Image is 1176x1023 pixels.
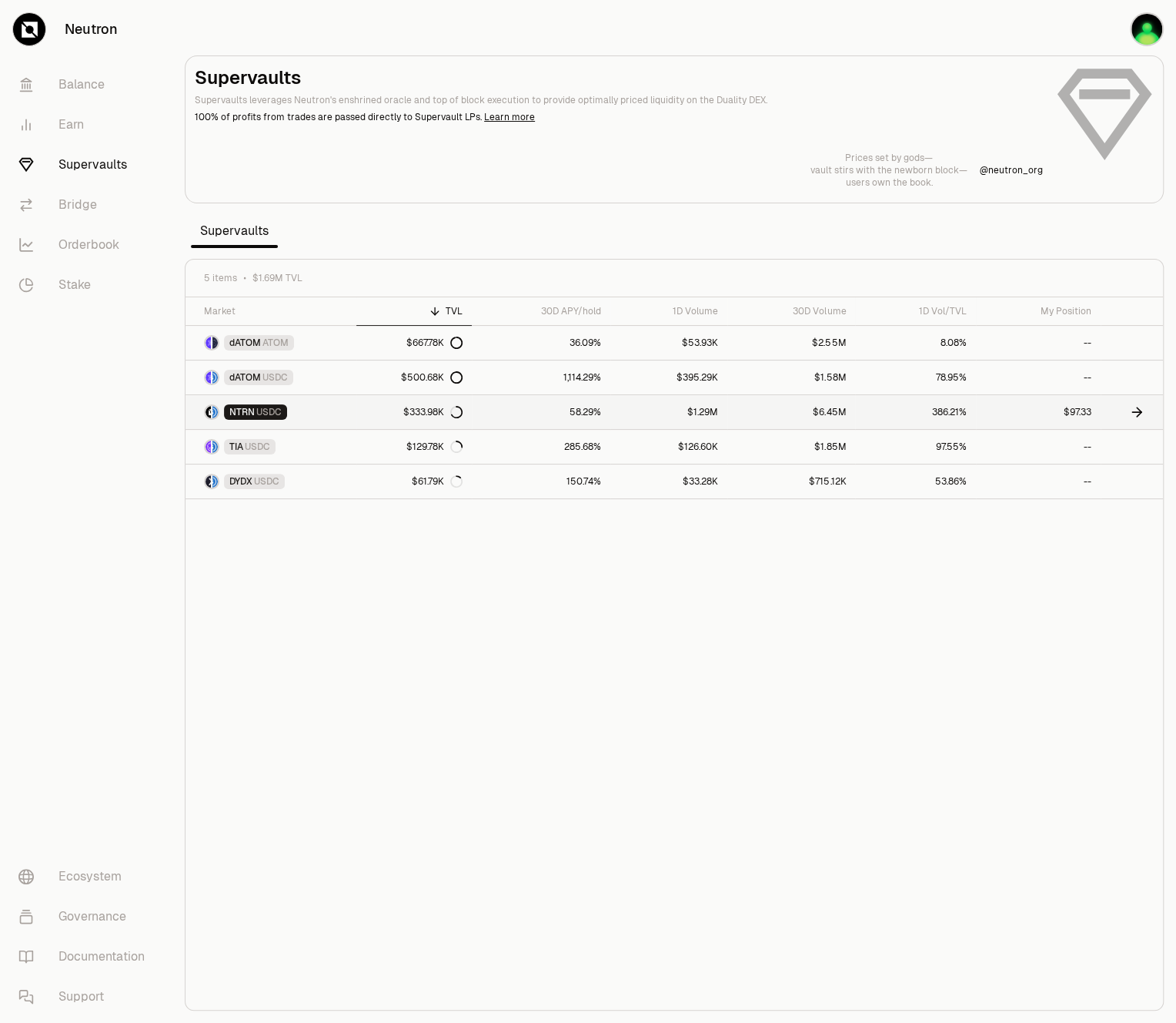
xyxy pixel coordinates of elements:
span: Supervaults [191,216,278,247]
span: 5 items [204,272,237,284]
a: Stake [6,265,166,305]
a: 78.95% [855,361,975,394]
a: -- [976,465,1101,498]
div: My Position [985,305,1091,317]
a: -- [976,361,1101,394]
a: Balance [6,65,166,105]
a: Bridge [6,185,166,225]
a: DYDX LogoUSDC LogoDYDXUSDC [185,465,356,498]
img: ATOM Logo [212,337,218,349]
a: 97.55% [855,430,975,464]
a: 150.74% [472,465,610,498]
p: vault stirs with the newborn block— [810,164,967,176]
a: Learn more [484,111,535,123]
a: 53.86% [855,465,975,498]
a: -- [976,430,1101,464]
a: $53.93K [610,326,727,360]
a: $1.58M [727,361,856,394]
a: Support [6,977,166,1017]
a: $667.78K [356,326,473,360]
a: $715.12K [727,465,856,498]
span: TIA [229,441,243,453]
img: dATOM Logo [205,337,211,349]
div: TVL [366,305,463,317]
div: $667.78K [406,337,463,349]
p: 100% of profits from trades are passed directly to Supervault LPs. [195,110,1043,124]
div: $500.68K [401,371,463,384]
a: Documentation [6,937,166,977]
span: $1.69M TVL [252,272,302,284]
a: Ecosystem [6,857,166,897]
a: $61.79K [356,465,473,498]
div: 1D Volume [620,305,718,317]
span: DYDX [229,475,252,488]
span: USDC [254,475,279,488]
img: USDC Logo [212,475,218,488]
img: NTRN Logo [205,406,211,418]
a: dATOM LogoUSDC LogodATOMUSDC [185,361,356,394]
a: 285.68% [472,430,610,464]
p: Supervaults leverages Neutron's enshrined oracle and top of block execution to provide optimally ... [195,93,1043,107]
a: dATOM LogoATOM LogodATOMATOM [185,326,356,360]
span: dATOM [229,371,261,384]
a: $129.78K [356,430,473,464]
img: dATOM Logo [205,371,211,384]
a: $1.29M [610,395,727,429]
a: $333.98K [356,395,473,429]
a: $395.29K [610,361,727,394]
div: $129.78K [406,441,463,453]
div: 30D Volume [737,305,847,317]
div: 1D Vol/TVL [864,305,966,317]
a: 8.08% [855,326,975,360]
a: 1,114.29% [472,361,610,394]
a: Supervaults [6,145,166,185]
a: -- [976,326,1101,360]
a: NTRN LogoUSDC LogoNTRNUSDC [185,395,356,429]
span: ATOM [262,337,289,349]
p: Prices set by gods— [810,152,967,164]
h2: Supervaults [195,65,1043,90]
a: Governance [6,897,166,937]
p: users own the book. [810,176,967,189]
img: USDC Logo [212,406,218,418]
a: $1.85M [727,430,856,464]
img: TIA Logo [205,441,211,453]
a: $500.68K [356,361,473,394]
a: $97.33 [976,395,1101,429]
img: ledger [1130,12,1164,46]
a: $6.45M [727,395,856,429]
span: USDC [245,441,270,453]
img: USDC Logo [212,371,218,384]
span: USDC [256,406,282,418]
a: 58.29% [472,395,610,429]
div: $333.98K [403,406,463,418]
p: @ neutron_org [980,164,1043,176]
span: USDC [262,371,288,384]
img: DYDX Logo [205,475,211,488]
a: Orderbook [6,225,166,265]
span: NTRN [229,406,255,418]
a: TIA LogoUSDC LogoTIAUSDC [185,430,356,464]
a: Earn [6,105,166,145]
a: $33.28K [610,465,727,498]
div: $61.79K [412,475,463,488]
div: Market [204,305,347,317]
a: Prices set by gods—vault stirs with the newborn block—users own the book. [810,152,967,189]
img: USDC Logo [212,441,218,453]
div: 30D APY/hold [481,305,601,317]
a: 36.09% [472,326,610,360]
span: dATOM [229,337,261,349]
a: @neutron_org [980,164,1043,176]
a: 386.21% [855,395,975,429]
a: $126.60K [610,430,727,464]
a: $2.55M [727,326,856,360]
